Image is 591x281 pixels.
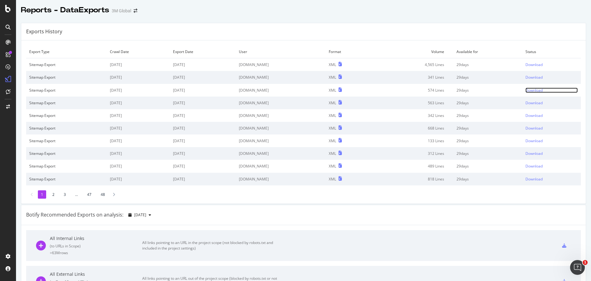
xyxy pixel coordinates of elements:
li: 1 [38,190,46,199]
div: Reports - DataExports [21,5,109,15]
a: Download [525,75,578,80]
div: All External Links [50,271,142,277]
td: [DOMAIN_NAME] [236,122,326,134]
div: XML [329,62,336,67]
div: Sitemap Export [29,176,104,182]
a: Download [525,62,578,67]
td: [DATE] [107,147,170,160]
td: [DATE] [170,147,236,160]
td: [DATE] [107,97,170,109]
li: ... [72,190,81,199]
td: [DATE] [170,160,236,172]
td: [DATE] [107,109,170,122]
td: 489 Lines [374,160,453,172]
td: 133 Lines [374,134,453,147]
div: arrow-right-arrow-left [134,9,137,13]
td: 574 Lines [374,84,453,97]
td: [DATE] [107,122,170,134]
div: XML [329,138,336,143]
div: Sitemap Export [29,163,104,169]
td: [DATE] [107,84,170,97]
td: [DATE] [170,173,236,185]
div: Sitemap Export [29,113,104,118]
td: [DATE] [107,160,170,172]
a: Download [525,163,578,169]
td: Available for [453,45,523,58]
div: csv-export [562,243,566,248]
div: ( to URLs in Scope ) [50,243,142,249]
td: 29 days [453,160,523,172]
div: XML [329,151,336,156]
td: [DATE] [107,71,170,84]
div: XML [329,176,336,182]
td: 4,565 Lines [374,58,453,71]
td: 668 Lines [374,122,453,134]
a: Download [525,100,578,105]
div: Download [525,176,543,182]
div: Download [525,113,543,118]
div: Sitemap Export [29,75,104,80]
div: Download [525,163,543,169]
td: [DOMAIN_NAME] [236,160,326,172]
div: Exports History [26,28,62,35]
a: Download [525,138,578,143]
td: [DATE] [170,97,236,109]
td: 29 days [453,173,523,185]
iframe: Intercom live chat [570,260,585,275]
a: Download [525,126,578,131]
td: [DOMAIN_NAME] [236,173,326,185]
td: 29 days [453,58,523,71]
li: 48 [98,190,108,199]
div: XML [329,75,336,80]
td: Crawl Date [107,45,170,58]
td: [DATE] [170,134,236,147]
td: Status [522,45,581,58]
div: Download [525,88,543,93]
td: [DATE] [170,58,236,71]
td: [DOMAIN_NAME] [236,84,326,97]
div: XML [329,88,336,93]
td: Export Date [170,45,236,58]
span: 1 [583,260,588,265]
div: XML [329,100,336,105]
td: 342 Lines [374,109,453,122]
td: User [236,45,326,58]
td: [DATE] [170,71,236,84]
td: 29 days [453,97,523,109]
div: Sitemap Export [29,138,104,143]
div: Download [525,75,543,80]
div: All links pointing to an URL in the project scope (not blocked by robots.txt and included in the ... [142,240,281,251]
li: 47 [84,190,94,199]
td: [DATE] [170,84,236,97]
td: [DATE] [170,109,236,122]
a: Download [525,88,578,93]
div: Download [525,138,543,143]
td: Volume [374,45,453,58]
div: XML [329,163,336,169]
div: Sitemap Export [29,62,104,67]
div: XML [329,126,336,131]
div: Download [525,100,543,105]
td: Export Type [26,45,107,58]
td: [DOMAIN_NAME] [236,58,326,71]
div: Sitemap Export [29,100,104,105]
td: [DOMAIN_NAME] [236,71,326,84]
a: Download [525,176,578,182]
td: 29 days [453,134,523,147]
div: Botify Recommended Exports on analysis: [26,211,123,218]
td: 563 Lines [374,97,453,109]
div: Sitemap Export [29,151,104,156]
td: 29 days [453,84,523,97]
td: 341 Lines [374,71,453,84]
div: Sitemap Export [29,88,104,93]
td: 29 days [453,71,523,84]
td: [DATE] [107,58,170,71]
div: Download [525,62,543,67]
li: 3 [61,190,69,199]
div: Download [525,126,543,131]
div: 3M Global [112,8,131,14]
li: 2 [49,190,58,199]
td: 312 Lines [374,147,453,160]
td: [DOMAIN_NAME] [236,97,326,109]
td: 29 days [453,122,523,134]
